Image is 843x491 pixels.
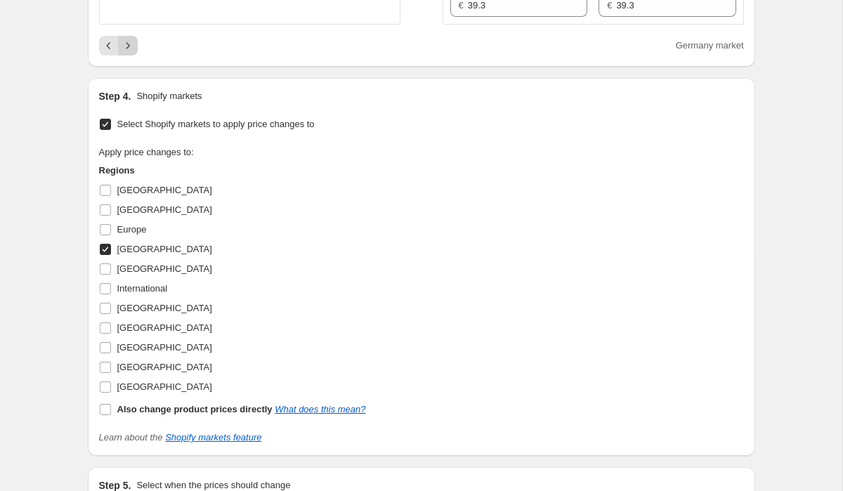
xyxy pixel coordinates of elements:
h3: Regions [99,164,366,178]
span: [GEOGRAPHIC_DATA] [117,244,212,254]
span: International [117,283,168,294]
span: Select Shopify markets to apply price changes to [117,119,315,129]
span: [GEOGRAPHIC_DATA] [117,204,212,215]
span: Europe [117,224,147,235]
h2: Step 4. [99,89,131,103]
b: Also change product prices directly [117,404,273,414]
span: [GEOGRAPHIC_DATA] [117,185,212,195]
button: Previous [99,36,119,55]
span: [GEOGRAPHIC_DATA] [117,263,212,274]
span: Germany market [676,40,744,51]
span: [GEOGRAPHIC_DATA] [117,362,212,372]
span: Apply price changes to: [99,147,194,157]
p: Shopify markets [136,89,202,103]
nav: Pagination [99,36,138,55]
span: [GEOGRAPHIC_DATA] [117,342,212,353]
span: [GEOGRAPHIC_DATA] [117,322,212,333]
a: Shopify markets feature [165,432,261,443]
span: [GEOGRAPHIC_DATA] [117,303,212,313]
a: What does this mean? [275,404,365,414]
button: Next [118,36,138,55]
span: [GEOGRAPHIC_DATA] [117,381,212,392]
i: Learn about the [99,432,262,443]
